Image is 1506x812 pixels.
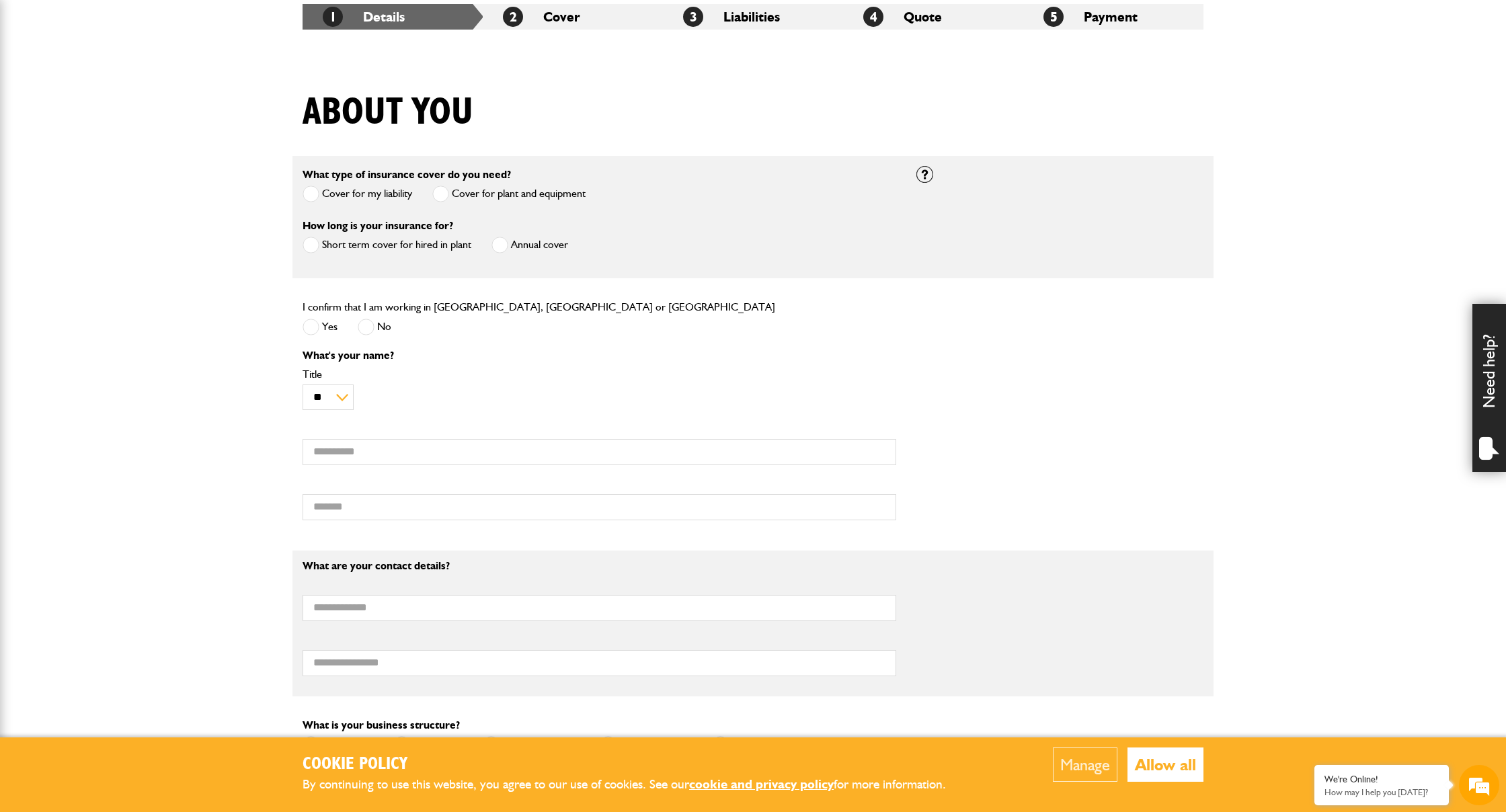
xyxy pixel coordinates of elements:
[303,4,483,30] li: Details
[303,302,775,313] label: I confirm that I am working in [GEOGRAPHIC_DATA], [GEOGRAPHIC_DATA] or [GEOGRAPHIC_DATA]
[303,720,460,731] label: What is your business structure?
[483,4,663,30] li: Cover
[712,736,792,753] label: Charity / Club
[863,7,883,27] span: 4
[303,319,338,335] label: Yes
[600,736,692,753] label: Private Individual
[1127,747,1203,782] button: Allow all
[23,75,56,93] img: d_20077148190_company_1631870298795_20077148190
[303,237,471,253] label: Short term cover for hired in plant
[1053,747,1117,782] button: Manage
[303,754,968,775] h2: Cookie Policy
[1043,7,1064,27] span: 5
[303,561,896,571] p: What are your contact details?
[303,774,968,795] p: By continuing to use this website, you agree to our use of cookies. See our for more information.
[663,4,843,30] li: Liabilities
[17,164,245,194] input: Enter your email address
[1324,787,1439,797] p: How may I help you today?
[221,7,253,39] div: Minimize live chat window
[17,204,245,233] input: Enter your phone number
[17,124,245,154] input: Enter your last name
[303,369,896,380] label: Title
[503,7,523,27] span: 2
[303,736,373,753] label: Sole Trader
[17,243,245,403] textarea: Type your message and hit 'Enter'
[689,776,834,792] a: cookie and privacy policy
[491,237,568,253] label: Annual cover
[183,414,244,432] em: Start Chat
[358,319,391,335] label: No
[303,90,473,135] h1: About you
[303,169,511,180] label: What type of insurance cover do you need?
[1023,4,1203,30] li: Payment
[1324,774,1439,785] div: We're Online!
[483,736,580,753] label: Limited Company
[683,7,703,27] span: 3
[303,186,412,202] label: Cover for my liability
[303,350,896,361] p: What's your name?
[303,220,453,231] label: How long is your insurance for?
[843,4,1023,30] li: Quote
[323,7,343,27] span: 1
[432,186,586,202] label: Cover for plant and equipment
[1472,304,1506,472] div: Need help?
[70,75,226,93] div: Chat with us now
[393,736,463,753] label: Partnership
